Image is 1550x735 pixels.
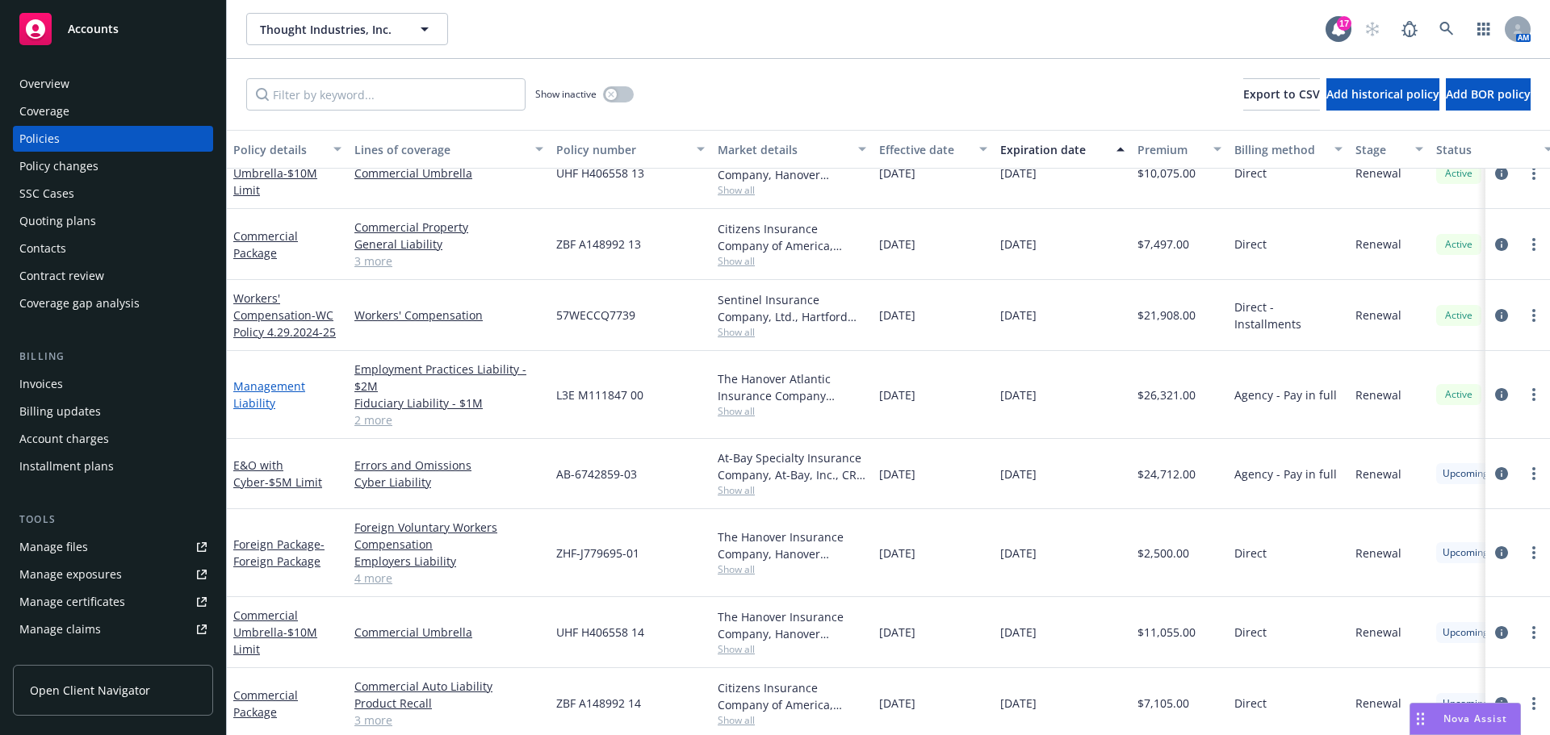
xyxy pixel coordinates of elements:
span: [DATE] [879,466,915,482]
span: [DATE] [1000,165,1037,182]
a: Commercial Umbrella [354,165,543,182]
a: Manage certificates [13,589,213,615]
a: Product Recall [354,695,543,712]
span: Renewal [1355,386,1401,403]
button: Effective date [873,130,994,169]
span: Show all [718,325,866,339]
span: Nova Assist [1443,712,1507,725]
a: 4 more [354,570,543,587]
a: more [1524,385,1544,404]
span: Show all [718,642,866,656]
span: Open Client Navigator [30,682,150,699]
span: 57WECCQ7739 [556,307,635,324]
a: Manage exposures [13,562,213,587]
span: AB-6742859-03 [556,466,637,482]
span: Agency - Pay in full [1234,466,1337,482]
a: Account charges [13,426,213,452]
span: Direct [1234,545,1267,562]
a: circleInformation [1492,235,1511,254]
span: $7,105.00 [1137,695,1189,712]
a: Search [1431,13,1463,45]
div: Invoices [19,371,63,397]
a: Commercial Property [354,219,543,236]
a: more [1524,694,1544,713]
span: UHF H406558 14 [556,624,644,641]
button: Add historical policy [1326,78,1439,111]
button: Policy details [227,130,348,169]
span: [DATE] [879,386,915,403]
a: more [1524,164,1544,183]
div: Status [1436,141,1535,158]
a: Contract review [13,263,213,289]
a: Commercial Package [233,228,298,261]
a: Coverage gap analysis [13,290,213,316]
a: Workers' Compensation [233,290,336,340]
button: Nova Assist [1410,703,1521,735]
div: Policy changes [19,153,98,179]
span: Show all [718,713,866,727]
button: Thought Industries, Inc. [246,13,448,45]
div: Lines of coverage [354,141,526,158]
a: Overview [13,71,213,97]
a: circleInformation [1492,694,1511,713]
a: 3 more [354,712,543,729]
a: Quoting plans [13,208,213,234]
div: Premium [1137,141,1204,158]
span: Active [1443,237,1475,252]
a: Contacts [13,236,213,261]
span: Thought Industries, Inc. [260,21,400,38]
div: Tools [13,512,213,528]
input: Filter by keyword... [246,78,526,111]
a: Policy changes [13,153,213,179]
span: [DATE] [1000,466,1037,482]
button: Expiration date [994,130,1131,169]
div: Expiration date [1000,141,1107,158]
a: circleInformation [1492,164,1511,183]
a: Employment Practices Liability - $2M [354,361,543,395]
div: Market details [718,141,848,158]
span: [DATE] [879,545,915,562]
a: Fiduciary Liability - $1M [354,395,543,411]
span: Add BOR policy [1446,86,1531,102]
a: Commercial Umbrella [233,608,317,657]
a: SSC Cases [13,181,213,207]
button: Add BOR policy [1446,78,1531,111]
a: Commercial Umbrella [354,624,543,641]
span: $11,055.00 [1137,624,1196,641]
div: Citizens Insurance Company of America, Hanover Insurance Group [718,220,866,254]
a: more [1524,543,1544,562]
span: ZBF A148992 13 [556,236,641,253]
span: Renewal [1355,466,1401,482]
div: Installment plans [19,453,114,479]
button: Premium [1131,130,1228,169]
span: [DATE] [879,236,915,253]
span: Renewal [1355,165,1401,182]
span: $7,497.00 [1137,236,1189,253]
div: Manage BORs [19,644,95,670]
span: [DATE] [1000,386,1037,403]
a: Policies [13,126,213,152]
span: Add historical policy [1326,86,1439,102]
a: 3 more [354,253,543,269]
div: Account charges [19,426,109,452]
span: Show all [718,562,866,576]
div: Effective date [879,141,970,158]
div: Policy number [556,141,687,158]
span: Show all [718,483,866,497]
a: circleInformation [1492,306,1511,325]
span: $21,908.00 [1137,307,1196,324]
span: Show all [718,404,866,418]
span: [DATE] [879,307,915,324]
span: $24,712.00 [1137,466,1196,482]
a: Manage files [13,534,213,560]
div: The Hanover Insurance Company, Hanover Insurance Group [718,528,866,562]
a: Billing updates [13,399,213,424]
a: Commercial Umbrella [233,148,317,198]
div: Coverage [19,98,69,124]
div: Manage claims [19,616,101,642]
span: Show inactive [535,87,597,101]
div: Drag to move [1410,704,1431,734]
a: Coverage [13,98,213,124]
span: L3E M111847 00 [556,386,643,403]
